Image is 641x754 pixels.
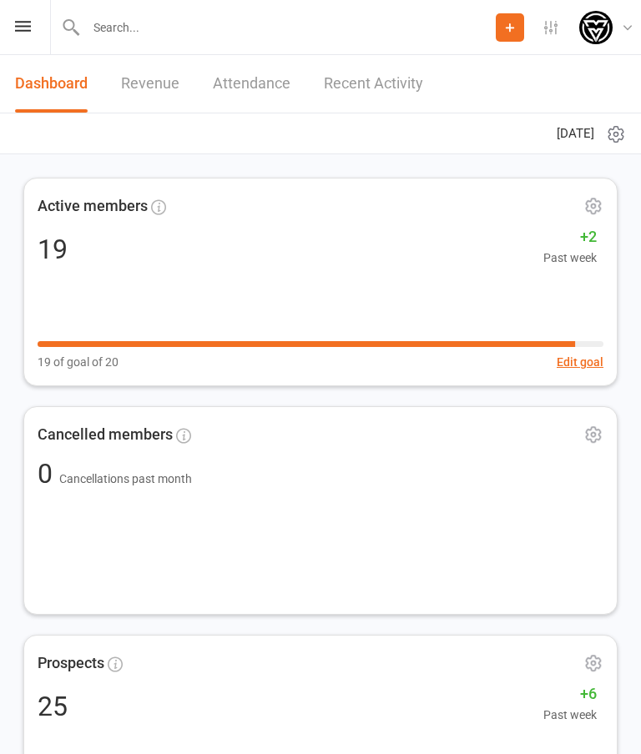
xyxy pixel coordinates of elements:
[38,353,119,371] span: 19 of goal of 20
[543,225,597,249] span: +2
[38,693,68,720] div: 25
[38,236,68,263] div: 19
[213,55,290,113] a: Attendance
[81,16,496,39] input: Search...
[38,458,59,490] span: 0
[579,11,613,44] img: thumb_image1750915221.png
[15,55,88,113] a: Dashboard
[543,249,597,267] span: Past week
[38,423,173,447] span: Cancelled members
[543,682,597,706] span: +6
[557,353,603,371] button: Edit goal
[557,123,594,143] span: [DATE]
[38,194,148,219] span: Active members
[543,706,597,724] span: Past week
[38,651,104,676] span: Prospects
[324,55,423,113] a: Recent Activity
[59,472,192,485] span: Cancellations past month
[121,55,179,113] a: Revenue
